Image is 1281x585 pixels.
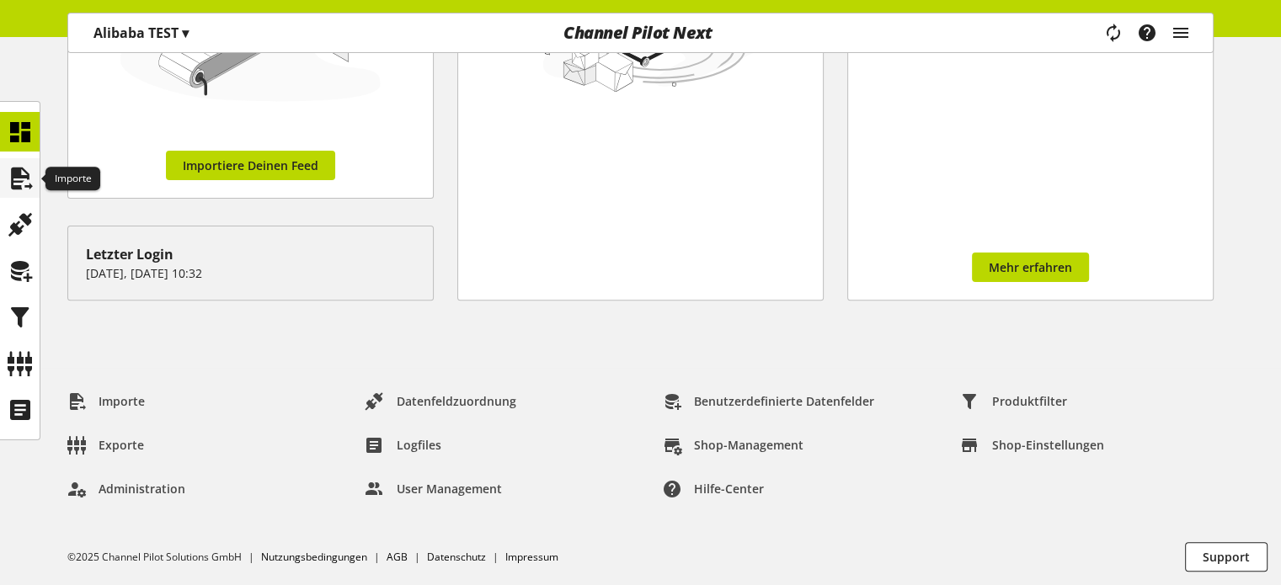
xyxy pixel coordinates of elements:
span: Mehr erfahren [989,258,1072,276]
a: Shop-Management [649,430,817,460]
a: Importiere Deinen Feed [166,151,335,180]
a: Nutzungsbedingungen [261,550,367,564]
a: Mehr erfahren [972,253,1089,282]
span: Support [1203,548,1250,566]
span: Importe [99,392,145,410]
span: Hilfe-Center [694,480,764,497]
a: AGB [387,550,408,564]
a: Importe [54,386,158,417]
span: Benutzerdefinierte Datenfelder [694,392,874,410]
a: User Management [352,474,515,504]
span: Produktfilter [992,392,1067,410]
span: ▾ [182,24,189,42]
a: Administration [54,474,199,504]
a: Exporte [54,430,157,460]
a: Logfiles [352,430,455,460]
button: Support [1185,542,1268,572]
span: Datenfeldzuordnung [397,392,516,410]
a: Impressum [505,550,558,564]
a: Datenfeldzuordnung [352,386,530,417]
span: User Management [397,480,502,497]
p: [DATE], [DATE] 10:32 [86,264,415,282]
span: Shop-Management [694,436,803,454]
div: Letzter Login [86,244,415,264]
span: Logfiles [397,436,441,454]
a: Produktfilter [947,386,1081,417]
div: Importe [45,167,100,190]
a: Hilfe-Center [649,474,777,504]
a: Shop-Einstellungen [947,430,1118,460]
span: Shop-Einstellungen [992,436,1104,454]
span: Exporte [99,436,144,454]
a: Datenschutz [427,550,486,564]
span: Administration [99,480,185,497]
span: Importiere Deinen Feed [183,157,318,174]
nav: main navigation [67,13,1214,53]
li: ©2025 Channel Pilot Solutions GmbH [67,550,261,565]
p: Alibaba TEST [93,23,189,43]
a: Benutzerdefinierte Datenfelder [649,386,888,417]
